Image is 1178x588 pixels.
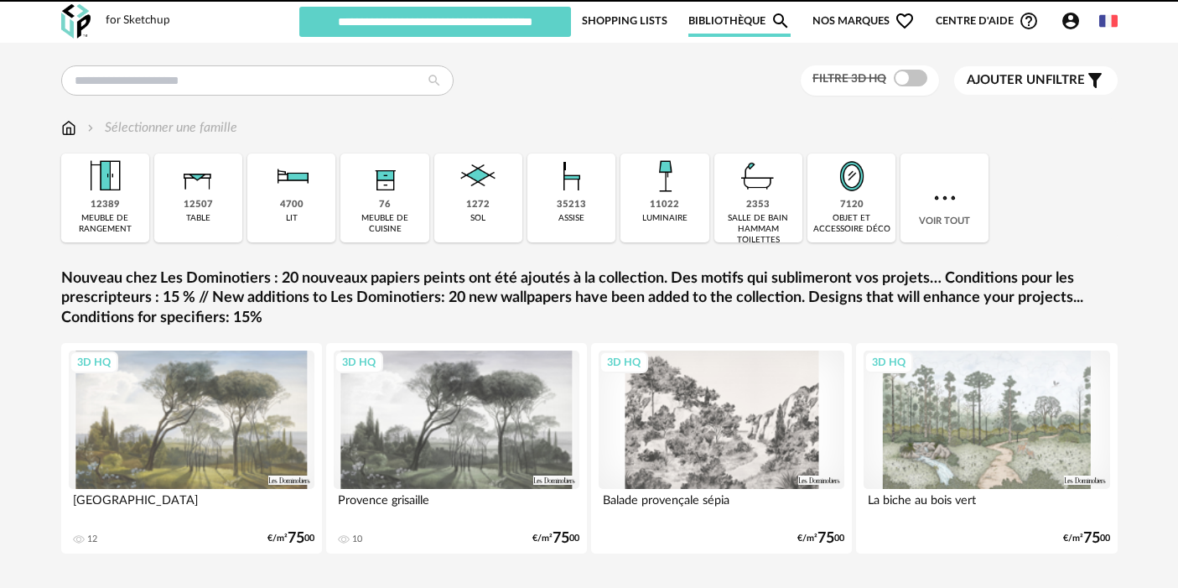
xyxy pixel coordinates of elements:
span: Centre d'aideHelp Circle Outline icon [936,11,1039,31]
div: 3D HQ [335,351,383,373]
img: OXP [61,4,91,39]
img: Literie.png [269,154,314,199]
div: Provence grisaille [334,489,580,523]
span: filtre [967,72,1085,89]
span: Account Circle icon [1061,11,1081,31]
img: Luminaire.png [642,154,688,199]
span: Nos marques [812,5,915,37]
div: for Sketchup [106,13,170,29]
img: Assise.png [549,154,594,199]
div: Balade provençale sépia [599,489,845,523]
div: meuble de cuisine [345,213,423,235]
img: Salle%20de%20bain.png [735,154,781,199]
div: 76 [379,199,391,211]
div: 12389 [91,199,120,211]
span: Filter icon [1085,70,1105,91]
div: 11022 [650,199,679,211]
span: Magnify icon [771,11,791,31]
a: 3D HQ Provence grisaille 10 €/m²7500 [326,343,588,554]
div: 12507 [184,199,213,211]
div: salle de bain hammam toilettes [719,213,797,246]
div: €/m² 00 [267,533,314,544]
div: Sélectionner une famille [84,118,237,138]
span: Ajouter un [967,74,1046,86]
img: Rangement.png [362,154,407,199]
img: Miroir.png [829,154,874,199]
span: 75 [817,533,834,544]
div: luminaire [642,213,688,224]
span: 75 [1083,533,1100,544]
span: 75 [553,533,569,544]
span: Heart Outline icon [895,11,915,31]
div: 12 [87,533,97,545]
div: 2353 [746,199,770,211]
div: lit [286,213,298,224]
a: 3D HQ La biche au bois vert €/m²7500 [856,343,1118,554]
div: €/m² 00 [797,533,844,544]
span: Account Circle icon [1061,11,1088,31]
div: 35213 [557,199,586,211]
img: svg+xml;base64,PHN2ZyB3aWR0aD0iMTYiIGhlaWdodD0iMTciIHZpZXdCb3g9IjAgMCAxNiAxNyIgZmlsbD0ibm9uZSIgeG... [61,118,76,138]
img: more.7b13dc1.svg [930,183,960,213]
img: fr [1099,12,1118,30]
div: [GEOGRAPHIC_DATA] [69,489,315,523]
div: 1272 [466,199,490,211]
img: Table.png [175,154,221,199]
div: €/m² 00 [532,533,579,544]
div: 7120 [840,199,864,211]
img: Sol.png [455,154,501,199]
div: sol [470,213,485,224]
a: 3D HQ Balade provençale sépia €/m²7500 [591,343,853,554]
div: objet et accessoire déco [812,213,890,235]
div: meuble de rangement [66,213,144,235]
div: 4700 [280,199,304,211]
span: Help Circle Outline icon [1019,11,1039,31]
div: La biche au bois vert [864,489,1110,523]
span: Filtre 3D HQ [812,73,886,85]
div: 3D HQ [864,351,913,373]
div: assise [558,213,584,224]
button: Ajouter unfiltre Filter icon [954,66,1118,95]
img: svg+xml;base64,PHN2ZyB3aWR0aD0iMTYiIGhlaWdodD0iMTYiIHZpZXdCb3g9IjAgMCAxNiAxNiIgZmlsbD0ibm9uZSIgeG... [84,118,97,138]
div: 3D HQ [599,351,648,373]
a: Shopping Lists [582,5,667,37]
span: 75 [288,533,304,544]
a: BibliothèqueMagnify icon [688,5,791,37]
div: 3D HQ [70,351,118,373]
div: €/m² 00 [1063,533,1110,544]
div: table [186,213,210,224]
img: Meuble%20de%20rangement.png [82,154,127,199]
div: 10 [352,533,362,545]
a: Nouveau chez Les Dominotiers : 20 nouveaux papiers peints ont été ajoutés à la collection. Des mo... [61,269,1118,328]
div: Voir tout [900,154,989,242]
a: 3D HQ [GEOGRAPHIC_DATA] 12 €/m²7500 [61,343,323,554]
